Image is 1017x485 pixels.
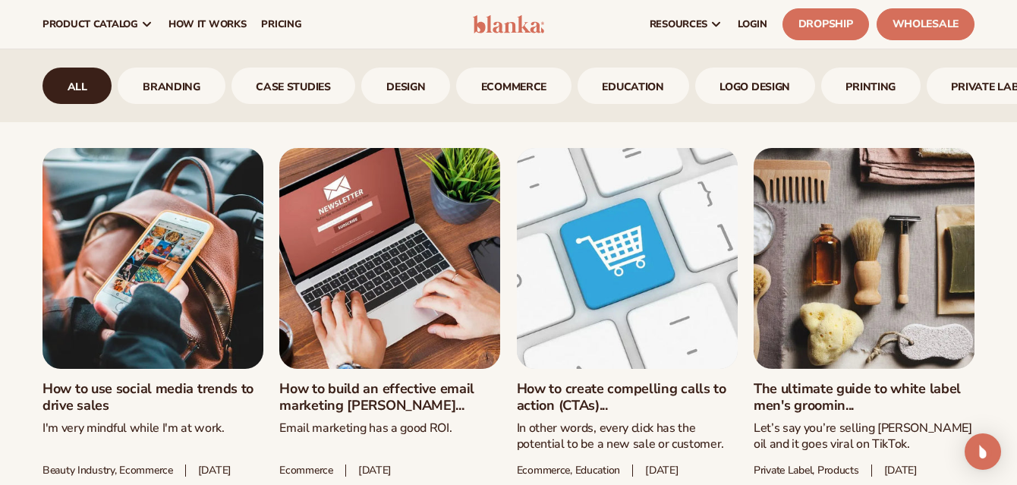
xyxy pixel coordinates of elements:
div: Open Intercom Messenger [965,433,1001,470]
a: printing [821,68,921,104]
span: pricing [261,18,301,30]
span: How It Works [168,18,247,30]
div: 2 / 9 [118,68,225,104]
span: LOGIN [738,18,767,30]
a: ecommerce [456,68,571,104]
a: How to use social media trends to drive sales [43,381,263,414]
div: 5 / 9 [456,68,571,104]
span: Ecommerce [279,465,332,477]
a: All [43,68,112,104]
a: The ultimate guide to white label men's groomin... [754,381,974,414]
div: 6 / 9 [578,68,689,104]
a: Education [578,68,689,104]
div: 3 / 9 [231,68,356,104]
span: product catalog [43,18,138,30]
a: Dropship [782,8,869,40]
a: Wholesale [877,8,974,40]
span: resources [650,18,707,30]
span: Private label, Products [754,465,859,477]
a: branding [118,68,225,104]
img: logo [473,15,544,33]
a: case studies [231,68,356,104]
span: Beauty industry, Ecommerce [43,465,173,477]
span: Ecommerce, Education [517,465,620,477]
a: logo design [695,68,815,104]
a: How to create compelling calls to action (CTAs)... [517,381,738,414]
a: design [361,68,450,104]
div: 1 / 9 [43,68,112,104]
a: How to build an effective email marketing [PERSON_NAME]... [279,381,500,414]
div: 4 / 9 [361,68,450,104]
div: 7 / 9 [695,68,815,104]
div: 8 / 9 [821,68,921,104]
